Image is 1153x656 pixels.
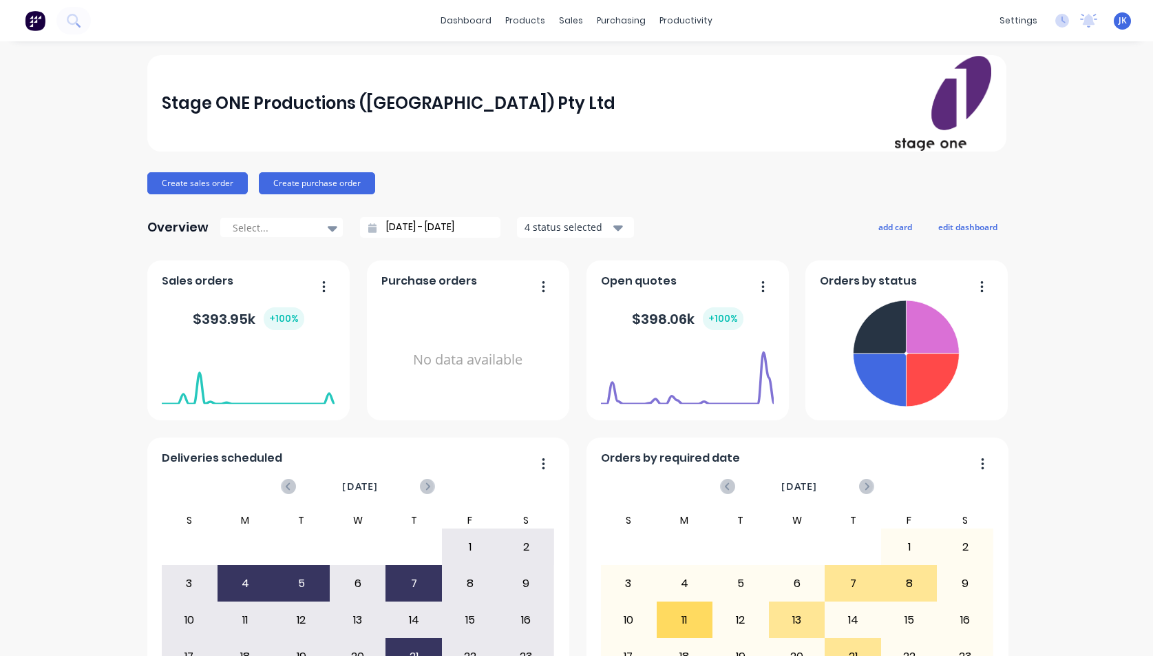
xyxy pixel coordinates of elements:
div: F [881,512,938,529]
span: Purchase orders [381,273,477,289]
div: W [330,512,386,529]
div: 8 [443,566,498,601]
div: S [161,512,218,529]
div: 7 [825,566,880,601]
div: F [442,512,498,529]
div: 13 [330,603,385,637]
span: Open quotes [601,273,677,289]
span: [DATE] [781,479,817,494]
div: 8 [882,566,937,601]
div: 12 [274,603,329,637]
div: 2 [938,530,993,564]
div: productivity [653,10,719,31]
div: 4 [657,566,712,601]
div: 11 [218,603,273,637]
div: 7 [386,566,441,601]
div: 15 [882,603,937,637]
div: products [498,10,552,31]
div: S [498,512,554,529]
div: + 100 % [264,307,304,330]
div: 4 [218,566,273,601]
div: S [600,512,657,529]
div: 3 [162,566,217,601]
div: T [385,512,442,529]
div: settings [993,10,1044,31]
div: 3 [601,566,656,601]
div: Overview [147,214,209,241]
a: dashboard [434,10,498,31]
img: Factory [25,10,45,31]
div: $ 398.06k [632,307,743,330]
span: Sales orders [162,273,233,289]
div: 13 [770,603,825,637]
div: 10 [162,603,217,637]
span: [DATE] [342,479,378,494]
div: 6 [770,566,825,601]
button: 4 status selected [517,217,634,238]
div: 15 [443,603,498,637]
img: Stage ONE Productions (VIC) Pty Ltd [895,56,991,151]
div: 4 status selected [525,220,611,234]
div: 16 [938,603,993,637]
div: T [273,512,330,529]
div: 12 [713,603,768,637]
button: edit dashboard [929,218,1006,236]
div: 14 [386,603,441,637]
div: W [769,512,825,529]
div: 10 [601,603,656,637]
div: 9 [938,566,993,601]
div: 5 [713,566,768,601]
div: 5 [274,566,329,601]
div: T [712,512,769,529]
div: 2 [498,530,553,564]
div: 16 [498,603,553,637]
div: M [657,512,713,529]
button: Create purchase order [259,172,375,194]
button: Create sales order [147,172,248,194]
div: sales [552,10,590,31]
button: add card [869,218,921,236]
div: 1 [443,530,498,564]
div: 1 [882,530,937,564]
span: JK [1119,14,1127,27]
div: 14 [825,603,880,637]
span: Deliveries scheduled [162,450,282,467]
div: purchasing [590,10,653,31]
div: T [825,512,881,529]
div: Stage ONE Productions ([GEOGRAPHIC_DATA]) Pty Ltd [162,90,615,117]
div: 6 [330,566,385,601]
div: $ 393.95k [193,307,304,330]
div: 11 [657,603,712,637]
span: Orders by status [820,273,917,289]
div: S [937,512,993,529]
div: M [218,512,274,529]
div: No data available [381,295,554,425]
div: 9 [498,566,553,601]
div: + 100 % [703,307,743,330]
